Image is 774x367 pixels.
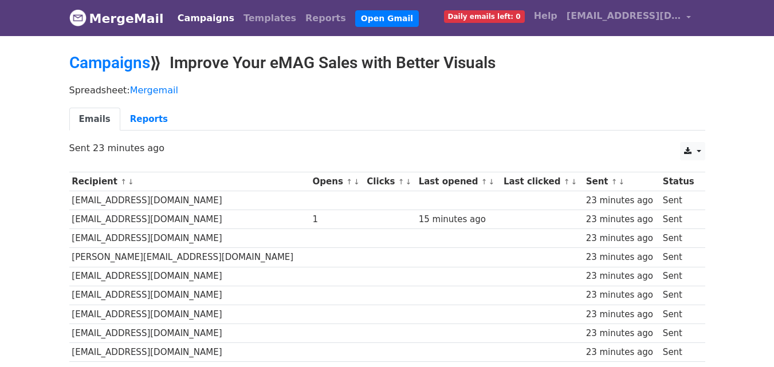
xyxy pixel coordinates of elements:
[419,213,498,226] div: 15 minutes ago
[69,267,310,286] td: [EMAIL_ADDRESS][DOMAIN_NAME]
[611,177,618,186] a: ↑
[120,108,178,131] a: Reports
[660,172,699,191] th: Status
[416,172,501,191] th: Last opened
[69,53,150,72] a: Campaigns
[310,172,364,191] th: Opens
[69,9,87,26] img: MergeMail logo
[313,213,362,226] div: 1
[398,177,404,186] a: ↑
[346,177,352,186] a: ↑
[439,5,529,27] a: Daily emails left: 0
[586,289,658,302] div: 23 minutes ago
[69,53,705,73] h2: ⟫ Improve Your eMAG Sales with Better Visuals
[355,10,419,27] a: Open Gmail
[529,5,562,27] a: Help
[660,342,699,361] td: Sent
[618,177,624,186] a: ↓
[586,251,658,264] div: 23 minutes ago
[586,308,658,321] div: 23 minutes ago
[660,323,699,342] td: Sent
[364,172,416,191] th: Clicks
[69,172,310,191] th: Recipient
[69,229,310,248] td: [EMAIL_ADDRESS][DOMAIN_NAME]
[69,6,164,30] a: MergeMail
[501,172,583,191] th: Last clicked
[444,10,525,23] span: Daily emails left: 0
[128,177,134,186] a: ↓
[571,177,577,186] a: ↓
[69,342,310,361] td: [EMAIL_ADDRESS][DOMAIN_NAME]
[660,229,699,248] td: Sent
[69,142,705,154] p: Sent 23 minutes ago
[488,177,494,186] a: ↓
[586,232,658,245] div: 23 minutes ago
[660,210,699,229] td: Sent
[69,108,120,131] a: Emails
[562,5,696,31] a: [EMAIL_ADDRESS][DOMAIN_NAME]
[586,213,658,226] div: 23 minutes ago
[69,286,310,305] td: [EMAIL_ADDRESS][DOMAIN_NAME]
[586,270,658,283] div: 23 minutes ago
[239,7,301,30] a: Templates
[69,210,310,229] td: [EMAIL_ADDRESS][DOMAIN_NAME]
[567,9,681,23] span: [EMAIL_ADDRESS][DOMAIN_NAME]
[69,84,705,96] p: Spreadsheet:
[481,177,488,186] a: ↑
[405,177,411,186] a: ↓
[660,248,699,267] td: Sent
[120,177,127,186] a: ↑
[583,172,660,191] th: Sent
[660,191,699,210] td: Sent
[353,177,360,186] a: ↓
[660,305,699,323] td: Sent
[660,267,699,286] td: Sent
[586,194,658,207] div: 23 minutes ago
[586,346,658,359] div: 23 minutes ago
[660,286,699,305] td: Sent
[173,7,239,30] a: Campaigns
[69,248,310,267] td: [PERSON_NAME][EMAIL_ADDRESS][DOMAIN_NAME]
[69,305,310,323] td: [EMAIL_ADDRESS][DOMAIN_NAME]
[69,323,310,342] td: [EMAIL_ADDRESS][DOMAIN_NAME]
[586,327,658,340] div: 23 minutes ago
[69,191,310,210] td: [EMAIL_ADDRESS][DOMAIN_NAME]
[130,85,178,96] a: Mergemail
[301,7,351,30] a: Reports
[564,177,570,186] a: ↑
